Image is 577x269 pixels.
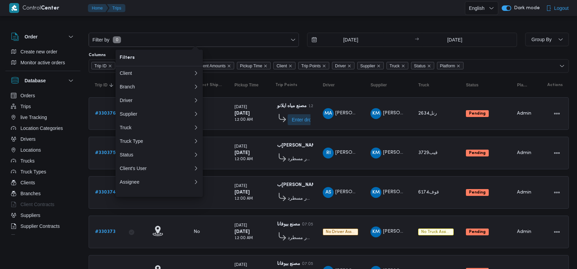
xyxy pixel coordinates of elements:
button: Logout [543,1,572,15]
span: Admin [517,230,531,234]
button: Home [88,4,108,12]
span: 0 available filters [113,36,121,43]
b: Pending [469,151,486,155]
span: [PERSON_NAME] [PERSON_NAME] [383,150,462,155]
span: Client Contracts [20,200,55,208]
span: Admin [517,190,531,195]
span: Location Categories [20,124,63,132]
b: [DATE] [234,151,250,155]
span: Dark mode [511,5,540,11]
span: KM [372,187,380,198]
span: Actions [547,82,563,88]
span: [PERSON_NAME] [335,111,374,115]
button: Platform [514,80,531,90]
small: 12:00 AM [234,197,253,201]
span: Trip Points [298,62,329,69]
button: Client [116,66,203,80]
b: [DATE] [234,230,250,234]
button: Actions [551,108,562,119]
span: Branches [20,189,41,198]
span: Monitor active orders [20,58,65,67]
div: Mustfa Abadallah Ali Mustfa [323,108,334,119]
button: Remove Trip ID from selection in this group [108,64,112,68]
span: No Driver Assigned [323,229,358,235]
button: Open list of options [559,63,565,69]
button: Client Contracts [8,199,78,210]
small: [DATE] [234,224,247,228]
button: Locations [8,145,78,155]
h3: Database [25,77,46,85]
b: # 330376 [95,111,116,116]
button: Remove Truck from selection in this group [401,64,405,68]
span: Pending [466,110,489,117]
span: Truck [390,62,400,70]
span: MA [324,108,332,119]
label: Columns [89,52,106,58]
h3: Order [25,33,37,41]
b: # 330374 [95,190,116,195]
div: No [194,229,200,235]
small: 12:00 AM [234,236,253,240]
span: Logout [554,4,569,12]
div: Assignee [120,179,193,185]
div: Truck Type [120,138,193,144]
b: Pending [469,190,486,195]
span: فرونت دور مسطرد [288,155,310,163]
a: #330376 [95,110,116,118]
span: No driver assigned [326,230,363,234]
small: [DATE] [234,263,247,267]
button: Actions [551,148,562,158]
span: Clients [20,179,35,187]
span: Client [276,62,287,70]
span: No Truck Assigned [418,229,454,235]
b: # 330375 [95,151,116,155]
span: Status [411,62,434,69]
svg: Sorted in descending order [109,82,114,88]
div: Khald Mmdoh Hassan Muhammad Alabs [370,108,381,119]
div: Radha Ibrahem Ibrahem Ibrahem Saltan [323,148,334,158]
div: Branch [120,84,193,89]
button: Suppliers [8,210,78,221]
small: 07:05 PM [302,223,320,226]
button: Trips [107,4,125,12]
span: Group By [531,37,551,42]
span: Platform [517,82,529,88]
span: Driver [335,62,346,70]
span: Truck [418,82,429,88]
button: Actions [551,226,562,237]
b: Pending [469,230,486,234]
b: [DATE] [234,111,250,116]
button: Status [116,148,203,162]
span: Trip ID; Sorted in descending order [95,82,107,88]
button: Branch [116,80,203,94]
span: Enter dropoff details [292,114,322,125]
span: Pending [466,229,489,235]
span: Trip ID [94,62,107,70]
span: Collect Shipment Amounts [194,82,222,88]
span: Client [273,62,295,69]
span: Pickup Time [240,62,262,70]
span: [PERSON_NAME] [PERSON_NAME] [383,111,462,115]
small: [DATE] [234,105,247,109]
span: RI [326,148,331,158]
span: KM [372,148,380,158]
button: live Tracking [8,112,78,123]
button: Create new order [8,46,78,57]
span: Supplier Contracts [20,222,60,230]
small: [DATE] [234,184,247,188]
b: ب[PERSON_NAME] [277,143,320,148]
span: Orders [20,91,35,100]
span: Trip ID [91,62,115,69]
div: Order [5,46,80,71]
span: Platform [437,62,464,69]
span: Collect Shipment Amounts [174,62,234,69]
input: Press the down key to open a popover containing a calendar. [421,33,489,47]
span: Admin [517,111,531,116]
span: Locations [20,146,41,154]
div: Status [120,152,193,157]
button: Devices [8,232,78,242]
span: Admin [517,151,531,155]
span: [PERSON_NAME] [PERSON_NAME] [335,190,414,194]
button: Trip IDSorted in descending order [92,80,119,90]
button: Remove Pickup Time from selection in this group [263,64,268,68]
